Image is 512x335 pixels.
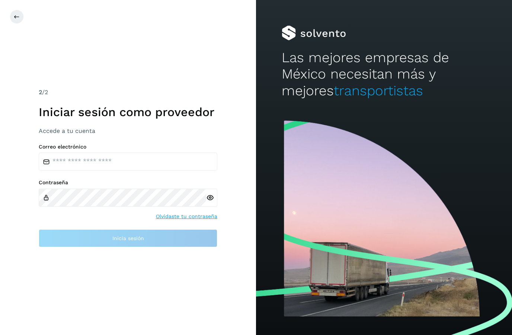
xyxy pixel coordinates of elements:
[39,229,217,247] button: Inicia sesión
[282,50,486,99] h2: Las mejores empresas de México necesitan más y mejores
[39,89,42,96] span: 2
[112,236,144,241] span: Inicia sesión
[156,213,217,220] a: Olvidaste tu contraseña
[39,179,217,186] label: Contraseña
[334,83,423,99] span: transportistas
[39,105,217,119] h1: Iniciar sesión como proveedor
[39,144,217,150] label: Correo electrónico
[39,88,217,97] div: /2
[39,127,217,134] h3: Accede a tu cuenta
